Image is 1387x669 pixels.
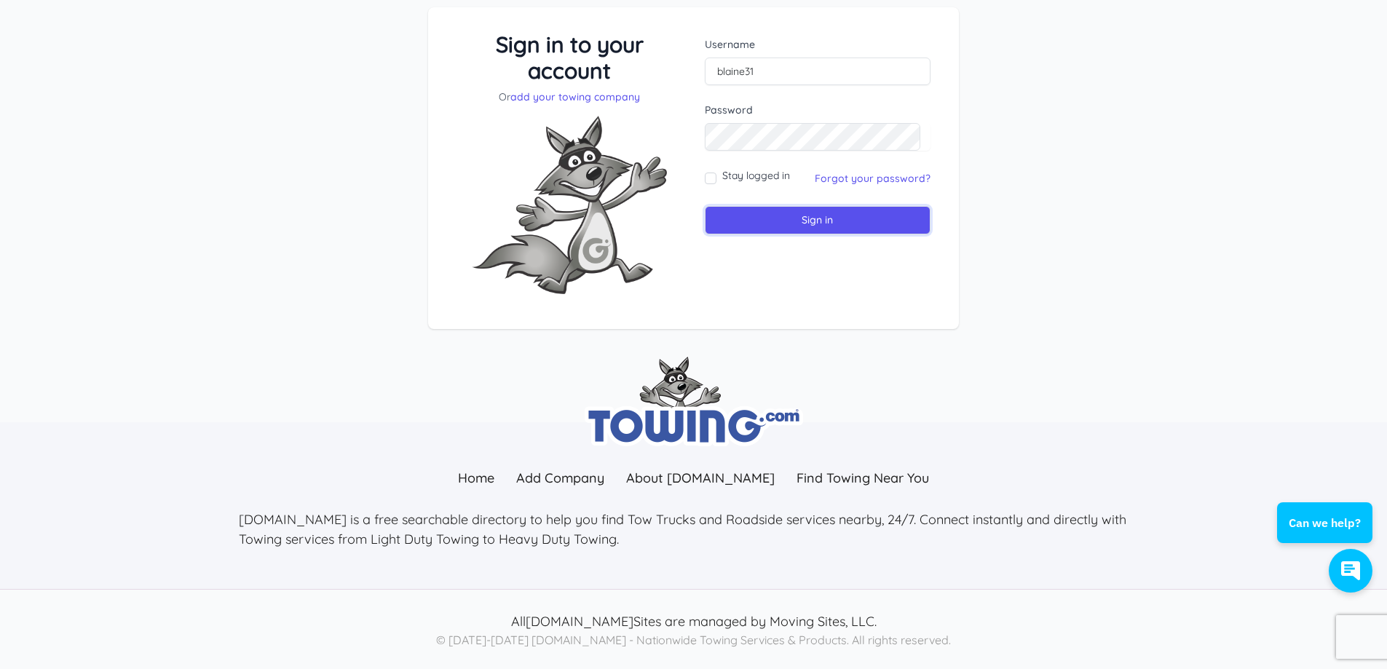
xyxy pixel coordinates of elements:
[585,357,803,446] img: towing
[510,90,640,103] a: add your towing company
[457,90,683,104] p: Or
[705,103,931,117] label: Password
[722,168,790,183] label: Stay logged in
[526,613,633,630] a: [DOMAIN_NAME]
[239,611,1149,631] p: All Sites are managed by Moving Sites, LLC.
[786,462,940,494] a: Find Towing Near You
[460,104,679,306] img: Fox-Excited.png
[436,633,951,647] span: © [DATE]-[DATE] [DOMAIN_NAME] - Nationwide Towing Services & Products. All rights reserved.
[447,462,505,494] a: Home
[815,172,930,185] a: Forgot your password?
[505,462,615,494] a: Add Company
[1268,462,1387,607] iframe: Conversations
[239,510,1149,549] p: [DOMAIN_NAME] is a free searchable directory to help you find Tow Trucks and Roadside services ne...
[705,37,931,52] label: Username
[615,462,786,494] a: About [DOMAIN_NAME]
[705,206,931,234] input: Sign in
[457,31,683,84] h3: Sign in to your account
